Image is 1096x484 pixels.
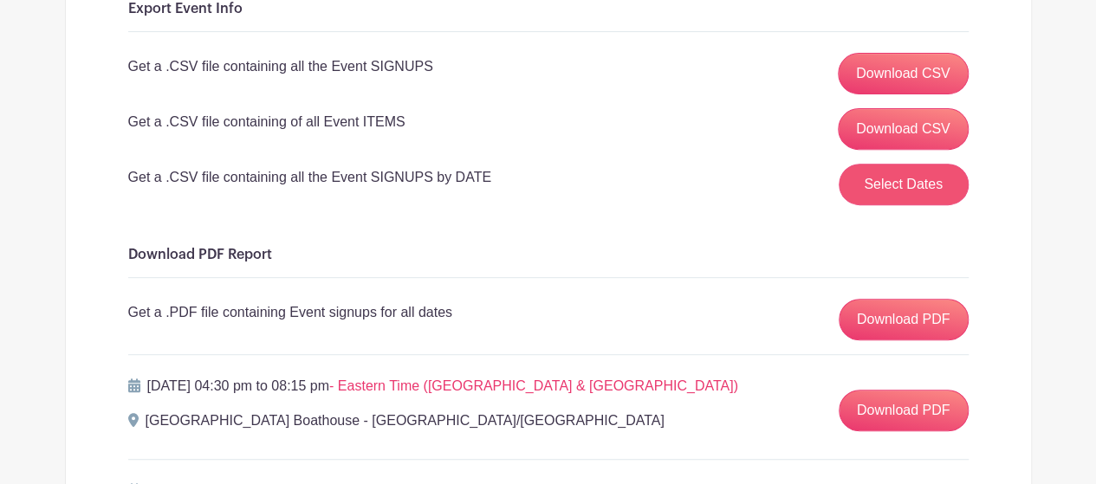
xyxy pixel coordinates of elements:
p: [GEOGRAPHIC_DATA] Boathouse - [GEOGRAPHIC_DATA]/[GEOGRAPHIC_DATA] [146,410,665,431]
span: - Eastern Time ([GEOGRAPHIC_DATA] & [GEOGRAPHIC_DATA]) [329,378,738,393]
h6: Download PDF Report [128,247,969,263]
p: Get a .CSV file containing all the Event SIGNUPS by DATE [128,167,491,188]
h6: Export Event Info [128,1,969,17]
a: Download PDF [839,390,969,431]
a: Download CSV [838,108,969,150]
p: Get a .CSV file containing of all Event ITEMS [128,112,405,132]
p: Get a .CSV file containing all the Event SIGNUPS [128,56,433,77]
p: Get a .PDF file containing Event signups for all dates [128,302,452,323]
a: Download PDF [839,299,969,340]
button: Select Dates [839,164,969,205]
a: Download CSV [838,53,969,94]
p: [DATE] 04:30 pm to 08:15 pm [147,376,738,397]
